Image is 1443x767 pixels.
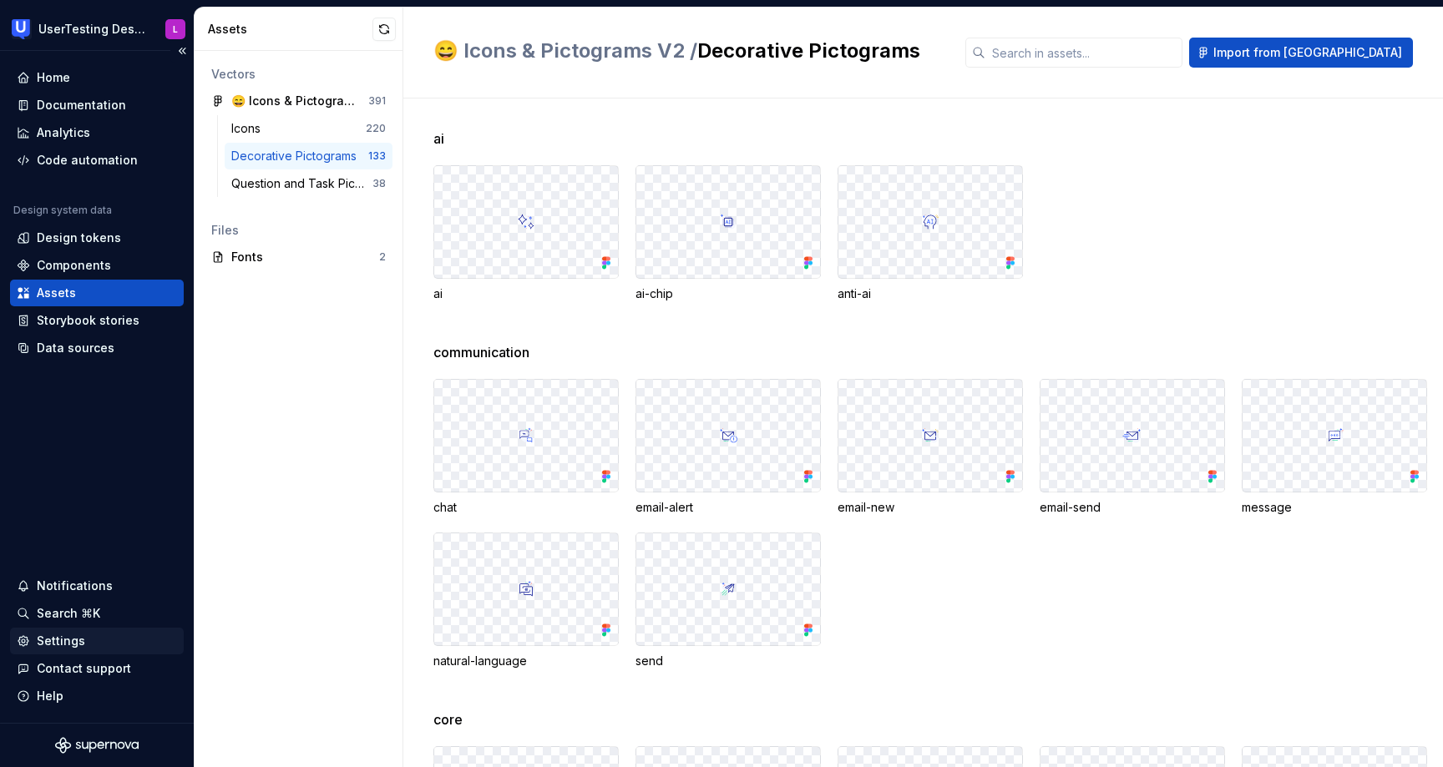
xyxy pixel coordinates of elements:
a: Fonts2 [205,244,392,270]
div: Code automation [37,152,138,169]
div: 391 [368,94,386,108]
a: Question and Task Pictograms38 [225,170,392,197]
div: 38 [372,177,386,190]
div: Decorative Pictograms [231,148,363,164]
div: anti-ai [838,285,1023,302]
button: UserTesting Design SystemL [3,11,190,47]
div: Assets [37,285,76,301]
button: Collapse sidebar [170,39,194,63]
div: Notifications [37,578,113,594]
span: 😄 Icons & Pictograms V2 / [433,38,697,63]
div: email-alert [635,499,821,516]
a: Analytics [10,119,184,146]
div: Settings [37,633,85,649]
div: Data sources [37,340,114,356]
div: 133 [368,149,386,163]
div: Files [211,222,386,239]
div: Design tokens [37,230,121,246]
div: 2 [379,250,386,264]
a: Storybook stories [10,307,184,334]
div: Vectors [211,66,386,83]
span: ai [433,129,444,149]
div: Analytics [37,124,90,141]
div: Icons [231,120,267,137]
a: 😄 Icons & Pictograms V2391 [205,88,392,114]
svg: Supernova Logo [55,737,139,754]
div: natural-language [433,653,619,669]
a: Documentation [10,92,184,119]
button: Search ⌘K [10,600,184,627]
a: Icons220 [225,115,392,142]
div: 😄 Icons & Pictograms V2 [231,93,356,109]
div: Search ⌘K [37,605,100,622]
div: L [173,23,178,36]
div: ai [433,285,619,302]
span: Import from [GEOGRAPHIC_DATA] [1213,44,1402,61]
button: Help [10,683,184,709]
button: Import from [GEOGRAPHIC_DATA] [1189,38,1413,68]
div: Components [37,257,111,274]
div: Storybook stories [37,312,139,329]
div: Design system data [13,204,112,217]
a: Home [10,64,184,91]
button: Contact support [10,655,184,682]
span: communication [433,342,529,362]
input: Search in assets... [985,38,1182,68]
div: Contact support [37,660,131,677]
a: Assets [10,280,184,306]
div: email-send [1040,499,1225,516]
a: Decorative Pictograms133 [225,143,392,169]
div: Question and Task Pictograms [231,175,372,192]
a: Settings [10,628,184,654]
div: email-new [838,499,1023,516]
span: core [433,709,463,729]
div: message [1242,499,1427,516]
div: Home [37,69,70,86]
div: chat [433,499,619,516]
h2: Decorative Pictograms [433,38,945,64]
div: 220 [366,122,386,135]
div: UserTesting Design System [38,21,145,38]
div: Fonts [231,249,379,265]
div: send [635,653,821,669]
img: 41adf70f-fc1c-4662-8e2d-d2ab9c673b1b.png [12,19,32,39]
a: Components [10,252,184,279]
div: ai-chip [635,285,821,302]
a: Code automation [10,147,184,174]
div: Assets [208,21,372,38]
a: Data sources [10,335,184,361]
button: Notifications [10,573,184,599]
div: Documentation [37,97,126,114]
a: Design tokens [10,225,184,251]
div: Help [37,688,63,704]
